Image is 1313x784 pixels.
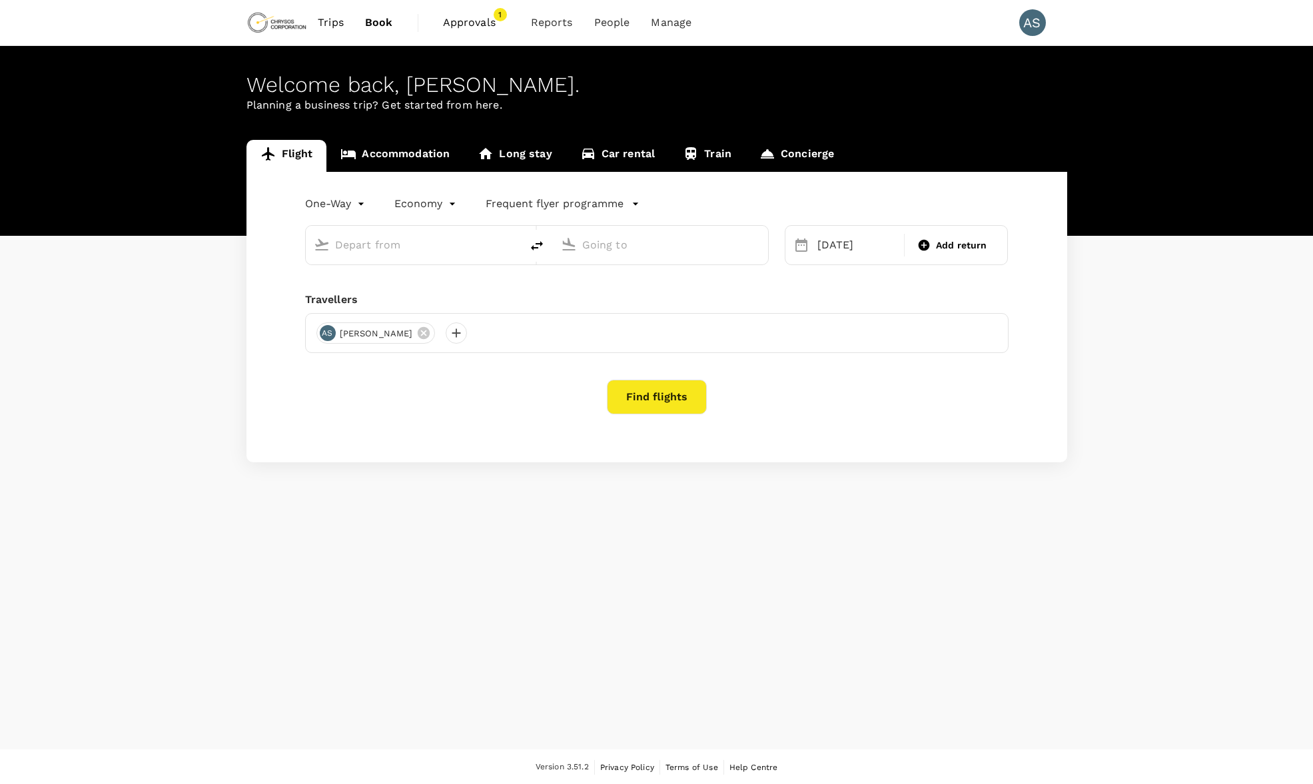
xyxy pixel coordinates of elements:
div: Travellers [305,292,1009,308]
span: Version 3.51.2 [536,761,589,774]
a: Terms of Use [665,760,718,775]
button: Find flights [607,380,707,414]
input: Depart from [335,234,493,255]
a: Long stay [464,140,566,172]
span: Privacy Policy [600,763,654,772]
p: Planning a business trip? Get started from here. [246,97,1067,113]
div: One-Way [305,193,368,214]
button: delete [521,230,553,262]
a: Help Centre [729,760,778,775]
a: Concierge [745,140,848,172]
span: 1 [494,8,507,21]
p: Frequent flyer programme [486,196,624,212]
a: Train [669,140,745,172]
span: Reports [531,15,573,31]
span: Add return [936,238,987,252]
div: [DATE] [812,232,901,258]
div: Welcome back , [PERSON_NAME] . [246,73,1067,97]
span: [PERSON_NAME] [332,327,421,340]
input: Going to [582,234,740,255]
a: Flight [246,140,327,172]
a: Car rental [566,140,669,172]
div: AS[PERSON_NAME] [316,322,436,344]
div: Economy [394,193,459,214]
span: Book [365,15,393,31]
span: People [594,15,630,31]
div: AS [320,325,336,341]
a: Accommodation [326,140,464,172]
button: Frequent flyer programme [486,196,640,212]
span: Manage [651,15,691,31]
span: Approvals [443,15,510,31]
button: Open [759,243,761,246]
span: Terms of Use [665,763,718,772]
button: Open [512,243,514,246]
div: AS [1019,9,1046,36]
img: Chrysos Corporation [246,8,308,37]
span: Help Centre [729,763,778,772]
a: Privacy Policy [600,760,654,775]
span: Trips [318,15,344,31]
